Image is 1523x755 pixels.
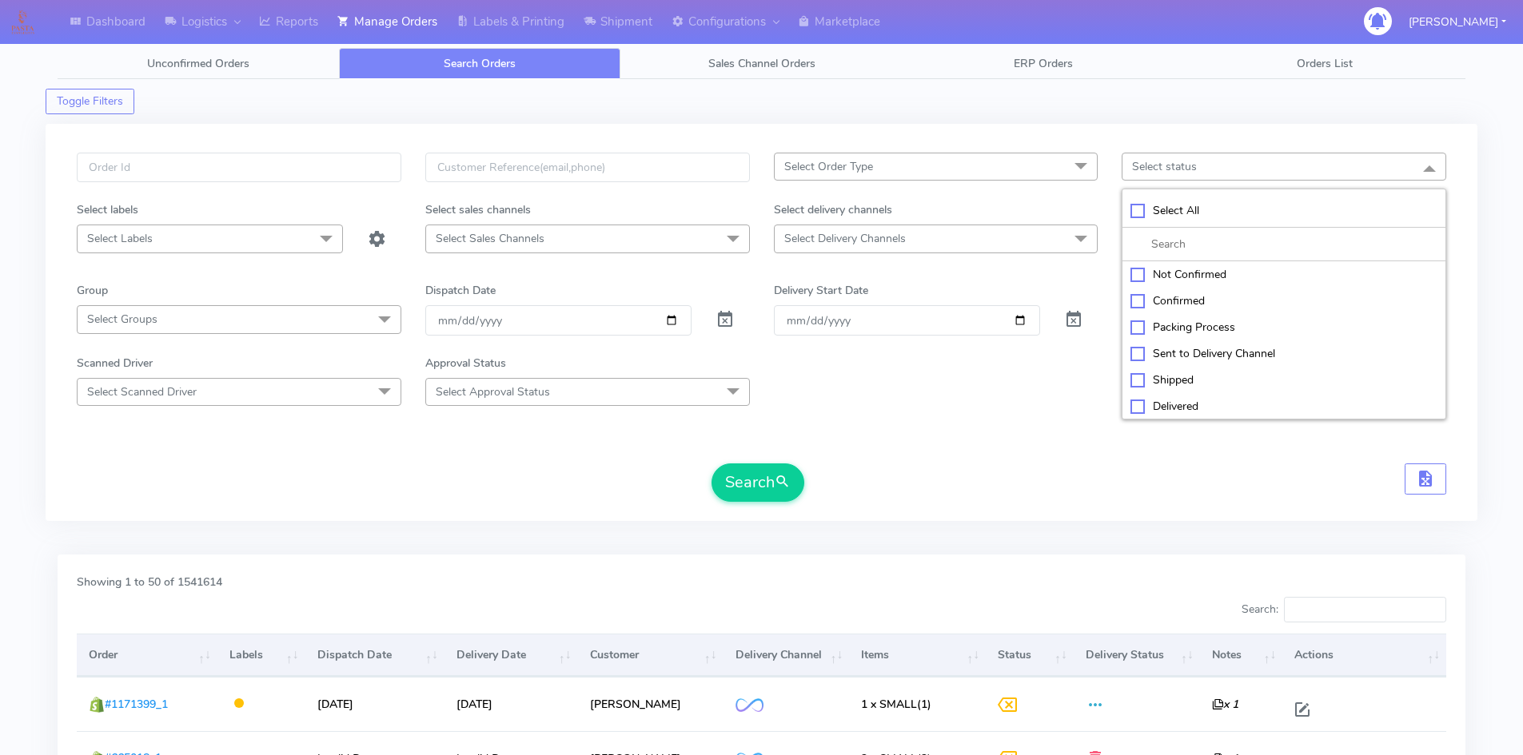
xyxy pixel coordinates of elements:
span: Select status [1132,159,1197,174]
span: Select Approval Status [436,384,550,399]
span: Select Delivery Channels [784,231,906,246]
label: Select delivery channels [774,201,892,218]
td: [DATE] [305,677,445,730]
span: Select Labels [87,231,153,246]
input: Customer Reference(email,phone) [425,153,750,182]
div: Delivered [1130,398,1437,415]
th: Notes: activate to sort column ascending [1200,634,1283,677]
span: Orders List [1297,56,1353,71]
th: Delivery Status: activate to sort column ascending [1074,634,1200,677]
label: Approval Status [425,355,506,372]
th: Order: activate to sort column ascending [77,634,217,677]
th: Dispatch Date: activate to sort column ascending [305,634,445,677]
span: Select Sales Channels [436,231,544,246]
label: Search: [1242,597,1446,622]
label: Group [77,282,108,299]
td: [DATE] [445,677,578,730]
span: Search Orders [444,56,516,71]
th: Delivery Channel: activate to sort column ascending [723,634,849,677]
button: Toggle Filters [46,89,134,114]
span: 1 x SMALL [861,697,917,712]
span: #1171399_1 [105,697,168,712]
label: Scanned Driver [77,355,153,372]
div: Confirmed [1130,292,1437,309]
span: Unconfirmed Orders [147,56,249,71]
span: (1) [861,697,931,712]
th: Actions: activate to sort column ascending [1282,634,1446,677]
button: Search [712,463,804,502]
label: Showing 1 to 50 of 1541614 [77,574,222,590]
th: Customer: activate to sort column ascending [577,634,723,677]
input: Order Id [77,153,401,182]
span: Select Groups [87,312,157,327]
img: OnFleet [736,698,763,712]
input: Search: [1284,597,1446,622]
th: Labels: activate to sort column ascending [217,634,305,677]
div: Sent to Delivery Channel [1130,345,1437,362]
span: Sales Channel Orders [708,56,815,71]
label: Delivery Start Date [774,282,868,299]
span: Select Scanned Driver [87,384,197,399]
th: Status: activate to sort column ascending [986,634,1074,677]
td: [PERSON_NAME] [577,677,723,730]
label: Select sales channels [425,201,531,218]
button: [PERSON_NAME] [1397,6,1518,38]
span: ERP Orders [1014,56,1073,71]
th: Items: activate to sort column ascending [849,634,986,677]
div: Not Confirmed [1130,266,1437,283]
div: Packing Process [1130,319,1437,336]
input: multiselect-search [1130,236,1437,252]
span: Select Order Type [784,159,873,174]
i: x 1 [1212,697,1238,712]
div: Shipped [1130,372,1437,388]
img: shopify.png [89,697,105,713]
th: Delivery Date: activate to sort column ascending [445,634,578,677]
label: Dispatch Date [425,282,496,299]
label: Select labels [77,201,138,218]
ul: Tabs [58,48,1465,79]
div: Select All [1130,202,1437,219]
